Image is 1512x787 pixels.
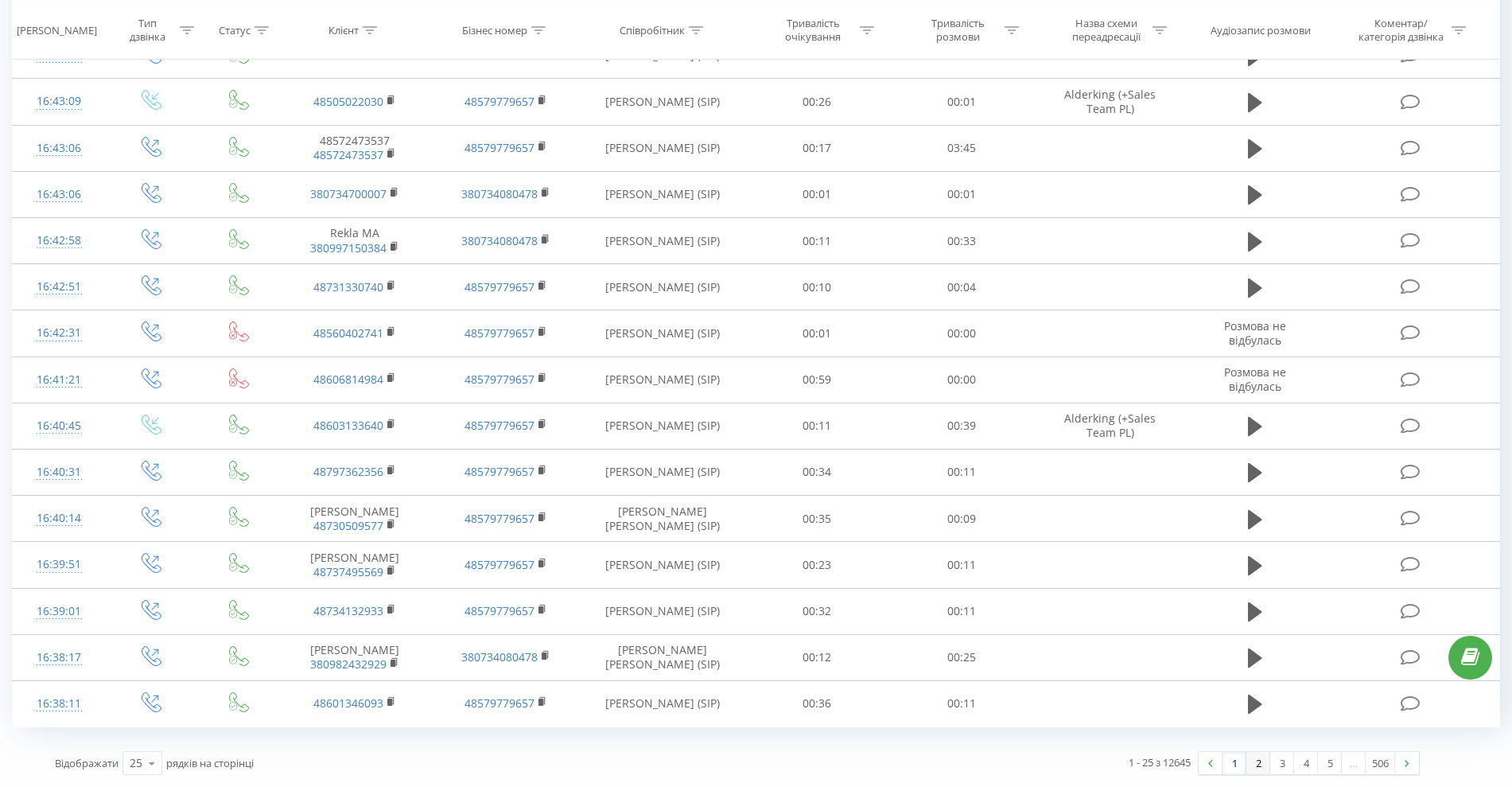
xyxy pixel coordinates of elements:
[310,656,387,672] a: 380982432929
[313,372,383,387] a: 48606814984
[581,356,744,403] td: [PERSON_NAME] (SIP)
[461,233,538,248] a: 380734080478
[620,23,685,37] div: Співробітник
[889,449,1035,495] td: 00:11
[464,140,534,155] a: 48579779657
[581,449,744,495] td: [PERSON_NAME] (SIP)
[744,496,890,542] td: 00:35
[581,680,744,727] td: [PERSON_NAME] (SIP)
[29,642,89,673] div: 16:38:17
[313,147,383,162] a: 48572473537
[581,310,744,356] td: [PERSON_NAME] (SIP)
[464,325,534,341] a: 48579779657
[279,634,430,680] td: [PERSON_NAME]
[130,755,142,771] div: 25
[313,325,383,341] a: 48560402741
[889,218,1035,264] td: 00:33
[55,756,119,770] span: Відображати
[889,171,1035,217] td: 00:01
[313,464,383,479] a: 48797362356
[313,603,383,618] a: 48734132933
[744,264,890,310] td: 00:10
[464,695,534,711] a: 48579779657
[464,94,534,109] a: 48579779657
[313,279,383,294] a: 48731330740
[1318,752,1342,774] a: 5
[313,518,383,533] a: 48730509577
[744,171,890,217] td: 00:01
[464,48,534,63] a: 48579779657
[29,133,89,164] div: 16:43:06
[744,588,890,634] td: 00:32
[889,125,1035,171] td: 03:45
[464,603,534,618] a: 48579779657
[581,496,744,542] td: [PERSON_NAME] [PERSON_NAME] (SIP)
[310,240,387,255] a: 380997150384
[279,542,430,588] td: [PERSON_NAME]
[462,23,527,37] div: Бізнес номер
[744,310,890,356] td: 00:01
[744,218,890,264] td: 00:11
[581,403,744,449] td: [PERSON_NAME] (SIP)
[1366,752,1395,774] a: 506
[581,588,744,634] td: [PERSON_NAME] (SIP)
[313,695,383,711] a: 48601346093
[889,310,1035,356] td: 00:00
[889,403,1035,449] td: 00:39
[328,23,359,37] div: Клієнт
[1211,23,1311,37] div: Аудіозапис розмови
[29,179,89,210] div: 16:43:06
[1224,318,1286,348] span: Розмова не відбулась
[889,79,1035,125] td: 00:01
[744,356,890,403] td: 00:59
[581,125,744,171] td: [PERSON_NAME] (SIP)
[29,688,89,719] div: 16:38:11
[889,588,1035,634] td: 00:11
[29,596,89,627] div: 16:39:01
[219,23,251,37] div: Статус
[581,542,744,588] td: [PERSON_NAME] (SIP)
[17,23,97,37] div: [PERSON_NAME]
[461,649,538,664] a: 380734080478
[1222,752,1246,774] a: 1
[29,503,89,534] div: 16:40:14
[464,418,534,433] a: 48579779657
[29,86,89,117] div: 16:43:09
[581,634,744,680] td: [PERSON_NAME] [PERSON_NAME] (SIP)
[744,634,890,680] td: 00:12
[1355,17,1448,44] div: Коментар/категорія дзвінка
[313,564,383,579] a: 48737495569
[279,125,430,171] td: 48572473537
[313,94,383,109] a: 48505022030
[889,634,1035,680] td: 00:25
[119,17,176,44] div: Тип дзвінка
[1246,752,1270,774] a: 2
[464,372,534,387] a: 48579779657
[889,264,1035,310] td: 00:04
[1342,752,1366,774] div: …
[744,403,890,449] td: 00:11
[581,218,744,264] td: [PERSON_NAME] (SIP)
[581,79,744,125] td: [PERSON_NAME] (SIP)
[1035,403,1186,449] td: Alderking (+Sales Team PL)
[464,557,534,572] a: 48579779657
[166,756,254,770] span: рядків на сторінці
[1294,752,1318,774] a: 4
[1129,754,1191,770] div: 1 - 25 з 12645
[29,225,89,256] div: 16:42:58
[889,496,1035,542] td: 00:09
[744,542,890,588] td: 00:23
[744,449,890,495] td: 00:34
[464,464,534,479] a: 48579779657
[313,48,383,63] a: 48512624639
[889,542,1035,588] td: 00:11
[461,186,538,201] a: 380734080478
[889,680,1035,727] td: 00:11
[279,218,430,264] td: Rekla MA
[29,549,89,580] div: 16:39:51
[29,318,89,349] div: 16:42:31
[1270,752,1294,774] a: 3
[29,271,89,302] div: 16:42:51
[313,418,383,433] a: 48603133640
[771,17,856,44] div: Тривалість очікування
